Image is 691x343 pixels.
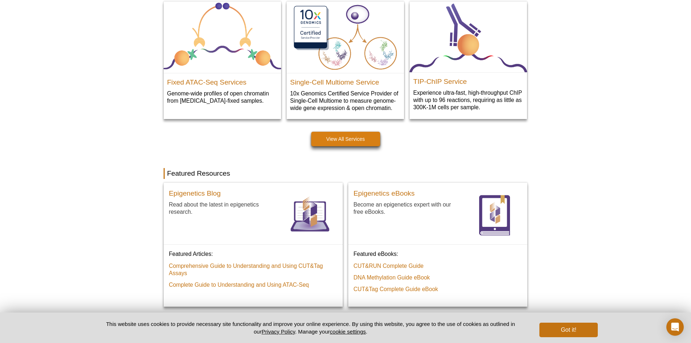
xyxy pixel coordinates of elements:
button: Got it! [539,323,597,337]
p: 10x Genomics Certified Service Provider of Single-Cell Multiome to measure genome-wide gene expre... [290,90,400,112]
a: Comprehensive Guide to Understanding and Using CUT&Tag Assays [169,262,329,277]
button: cookie settings [330,328,366,335]
a: Single-Cell Multiome Servicee Single-Cell Multiome Service 10x Genomics Certified Service Provide... [287,1,404,119]
p: Read about the latest in epigenetics research. [169,201,277,216]
p: This website uses cookies to provide necessary site functionality and improve your online experie... [94,320,528,335]
a: CUT&RUN Complete Guide [354,262,424,270]
p: Experience ultra-fast, high-throughput ChIP with up to 96 reactions, requiring as little as 300K-... [413,89,523,111]
a: Epigenetics Blog [169,188,221,201]
p: Featured Articles: [169,250,337,258]
img: eBooks [468,188,522,242]
a: Blog [283,188,337,244]
a: View All Services [311,132,380,146]
h2: TIP-ChIP Service [413,74,523,85]
img: TIP-ChIP Service [410,1,527,73]
a: CUT&Tag Complete Guide eBook [354,286,438,293]
div: Open Intercom Messenger [666,318,684,336]
h2: Fixed ATAC-Seq Services [167,75,277,86]
a: Fixed ATAC-Seq Services Fixed ATAC-Seq Services Genome-wide profiles of open chromatin from [MEDI... [164,1,281,112]
h3: Epigenetics eBooks [354,190,415,197]
img: Blog [283,188,337,242]
h2: Featured Resources [164,168,528,179]
a: DNA Methylation Guide eBook [354,274,430,281]
p: Genome-wide profiles of open chromatin from [MEDICAL_DATA]-fixed samples. [167,90,277,105]
img: Fixed ATAC-Seq Services [164,1,281,73]
a: Complete Guide to Understanding and Using ATAC‑Seq [169,281,309,289]
p: Become an epigenetics expert with our free eBooks. [354,201,462,216]
p: Featured eBooks: [354,250,522,258]
a: eBooks [468,188,522,244]
a: TIP-ChIP Service TIP-ChIP Service Experience ultra-fast, high-throughput ChIP with up to 96 react... [410,1,527,119]
h3: Epigenetics Blog [169,190,221,197]
a: Privacy Policy [262,328,295,335]
img: Single-Cell Multiome Servicee [287,1,404,73]
h2: Single-Cell Multiome Service [290,75,400,86]
a: Epigenetics eBooks [354,188,415,201]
